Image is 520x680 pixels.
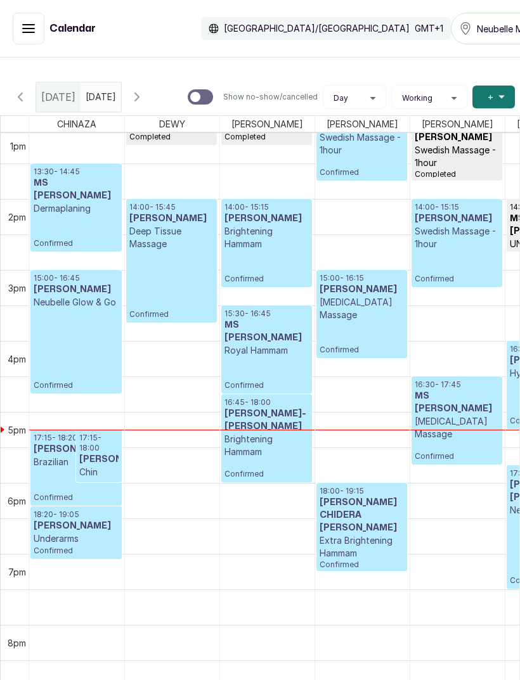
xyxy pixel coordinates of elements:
[6,281,29,295] div: 3pm
[5,352,29,366] div: 4pm
[157,116,188,132] span: DEWY
[34,520,119,532] h3: [PERSON_NAME]
[41,89,75,105] span: [DATE]
[34,468,119,503] p: Confirmed
[320,157,404,177] p: Confirmed
[320,560,404,570] p: Confirmed
[34,456,119,468] p: Brazilian
[79,453,119,466] h3: [PERSON_NAME]
[320,131,404,157] p: Swedish Massage - 1hour
[320,273,404,283] p: 15:00 - 16:15
[34,443,119,456] h3: [PERSON_NAME]
[472,86,515,108] button: +
[8,139,29,153] div: 1pm
[320,296,404,321] p: [MEDICAL_DATA] Massage
[6,210,29,224] div: 2pm
[415,22,443,35] p: GMT+1
[34,510,119,520] p: 18:20 - 19:05
[34,532,119,545] p: Underarms
[320,534,404,560] p: Extra Brightening Hammam
[224,433,309,458] p: Brightening Hammam
[79,433,119,453] p: 17:15 - 18:00
[129,202,214,212] p: 14:00 - 15:45
[320,496,404,534] h3: [PERSON_NAME] CHIDERA [PERSON_NAME]
[419,116,496,132] span: [PERSON_NAME]
[5,636,29,650] div: 8pm
[79,466,119,478] p: Chin
[129,250,214,319] p: Confirmed
[415,440,499,461] p: Confirmed
[224,225,309,250] p: Brightening Hammam
[34,273,119,283] p: 15:00 - 16:45
[6,565,29,579] div: 7pm
[415,202,499,212] p: 14:00 - 15:15
[415,144,499,169] p: Swedish Massage - 1hour
[224,250,309,284] p: Confirmed
[402,93,432,103] span: Working
[415,169,499,179] p: Completed
[488,91,493,103] span: +
[415,390,499,415] h3: MS [PERSON_NAME]
[34,215,119,248] p: Confirmed
[328,93,380,103] button: Day
[224,407,309,433] h3: [PERSON_NAME]-[PERSON_NAME]
[320,283,404,296] h3: [PERSON_NAME]
[5,494,29,508] div: 6pm
[415,225,499,250] p: Swedish Massage - 1hour
[34,283,119,296] h3: [PERSON_NAME]
[49,21,96,36] h1: Calendar
[34,177,119,202] h3: MS [PERSON_NAME]
[415,380,499,390] p: 16:30 - 17:45
[79,478,119,489] p: Confirmed
[224,212,309,225] h3: [PERSON_NAME]
[34,545,119,556] p: Confirmed
[324,116,401,132] span: [PERSON_NAME]
[224,397,309,407] p: 16:45 - 18:00
[224,309,309,319] p: 15:30 - 16:45
[224,319,309,344] h3: MS [PERSON_NAME]
[224,22,410,35] p: [GEOGRAPHIC_DATA]/[GEOGRAPHIC_DATA]
[34,433,119,443] p: 17:15 - 18:20
[223,92,318,102] p: Show no-show/cancelled
[5,423,29,437] div: 5pm
[320,486,404,496] p: 18:00 - 19:15
[34,167,119,177] p: 13:30 - 14:45
[34,296,119,309] p: Neubelle Glow & Go
[224,458,309,479] p: Confirmed
[229,116,306,132] span: [PERSON_NAME]
[320,321,404,355] p: Confirmed
[129,212,214,225] h3: [PERSON_NAME]
[36,82,81,112] div: [DATE]
[34,202,119,215] p: Dermaplaning
[415,212,499,225] h3: [PERSON_NAME]
[397,93,462,103] button: Working
[55,116,99,132] span: CHINAZA
[129,225,214,250] p: Deep Tissue Massage
[224,344,309,357] p: Royal Hammam
[34,309,119,390] p: Confirmed
[415,250,499,284] p: Confirmed
[334,93,348,103] span: Day
[224,357,309,390] p: Confirmed
[415,415,499,440] p: [MEDICAL_DATA] Massage
[224,202,309,212] p: 14:00 - 15:15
